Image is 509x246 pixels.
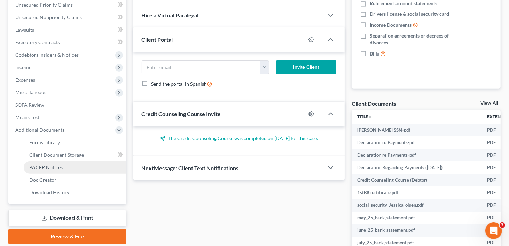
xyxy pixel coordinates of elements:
[10,99,126,111] a: SOFA Review
[15,2,73,8] span: Unsecured Priority Claims
[142,165,239,171] span: NextMessage: Client Text Notifications
[10,24,126,36] a: Lawsuits
[142,135,336,142] p: The Credit Counseling Course was completed on [DATE] for this case.
[24,186,126,199] a: Download History
[352,161,481,174] td: Declaration Regarding Payments ([DATE])
[352,224,481,237] td: june_25_bank_statement.pdf
[29,139,60,145] span: Forms Library
[370,32,457,46] span: Separation agreements or decrees of divorces
[15,114,39,120] span: Means Test
[500,222,505,228] span: 3
[24,174,126,186] a: Doc Creator
[485,222,502,239] iframe: Intercom live chat
[24,161,126,174] a: PACER Notices
[8,210,126,226] a: Download & Print
[352,186,481,199] td: 1stBKcertificate.pdf
[276,60,336,74] button: Invite Client
[15,14,82,20] span: Unsecured Nonpriority Claims
[352,199,481,211] td: social_security_Jessica_olsen.pdf
[352,174,481,186] td: Credit Counseling Course (Debtor)
[15,52,79,58] span: Codebtors Insiders & Notices
[15,39,60,45] span: Executory Contracts
[357,114,372,119] a: Titleunfold_more
[29,177,56,183] span: Doc Creator
[15,89,46,95] span: Miscellaneous
[15,127,64,133] span: Additional Documents
[142,110,221,117] span: Credit Counseling Course Invite
[10,36,126,49] a: Executory Contracts
[29,152,84,158] span: Client Document Storage
[352,149,481,161] td: Declaration re Payments-pdf
[352,100,396,107] div: Client Documents
[142,36,173,43] span: Client Portal
[15,64,31,70] span: Income
[370,10,449,17] span: Drivers license & social security card
[15,102,44,108] span: SOFA Review
[10,11,126,24] a: Unsecured Nonpriority Claims
[8,229,126,244] a: Review & File
[480,101,498,106] a: View All
[29,189,69,195] span: Download History
[142,12,199,18] span: Hire a Virtual Paralegal
[29,164,63,170] span: PACER Notices
[370,22,412,28] span: Income Documents
[15,77,35,83] span: Expenses
[24,149,126,161] a: Client Document Storage
[368,115,372,119] i: unfold_more
[352,212,481,224] td: may_25_bank_statement.pdf
[352,124,481,136] td: [PERSON_NAME] SSN-pdf
[24,136,126,149] a: Forms Library
[142,61,261,74] input: Enter email
[352,136,481,149] td: Declaration re Payments-pdf
[15,27,34,33] span: Lawsuits
[370,50,379,57] span: Bills
[151,81,207,87] span: Send the portal in Spanish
